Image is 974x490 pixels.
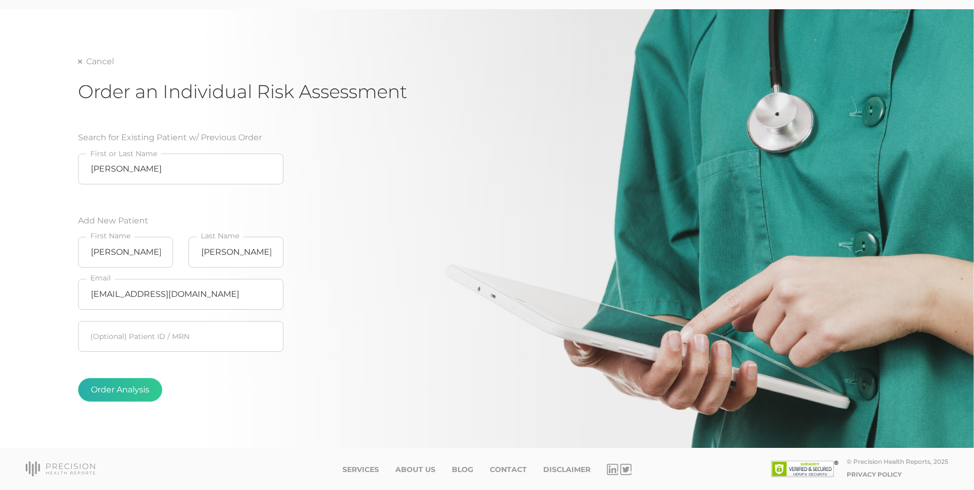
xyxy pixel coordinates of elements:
[847,470,902,478] a: Privacy Policy
[78,321,283,352] input: Patient ID / MRN
[78,378,162,402] button: Order Analysis
[188,237,283,268] input: Last Name
[78,237,173,268] input: First Name
[342,465,379,474] a: Services
[78,131,262,144] label: Search for Existing Patient w/ Previous Order
[78,80,896,103] h1: Order an Individual Risk Assessment
[78,279,283,310] input: Email
[490,465,527,474] a: Contact
[771,461,838,477] img: SSL site seal - click to verify
[78,215,283,227] label: Add New Patient
[395,465,435,474] a: About Us
[78,56,114,67] a: Cancel
[847,458,948,465] div: © Precision Health Reports, 2025
[543,465,590,474] a: Disclaimer
[78,154,283,184] input: First or Last Name
[452,465,473,474] a: Blog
